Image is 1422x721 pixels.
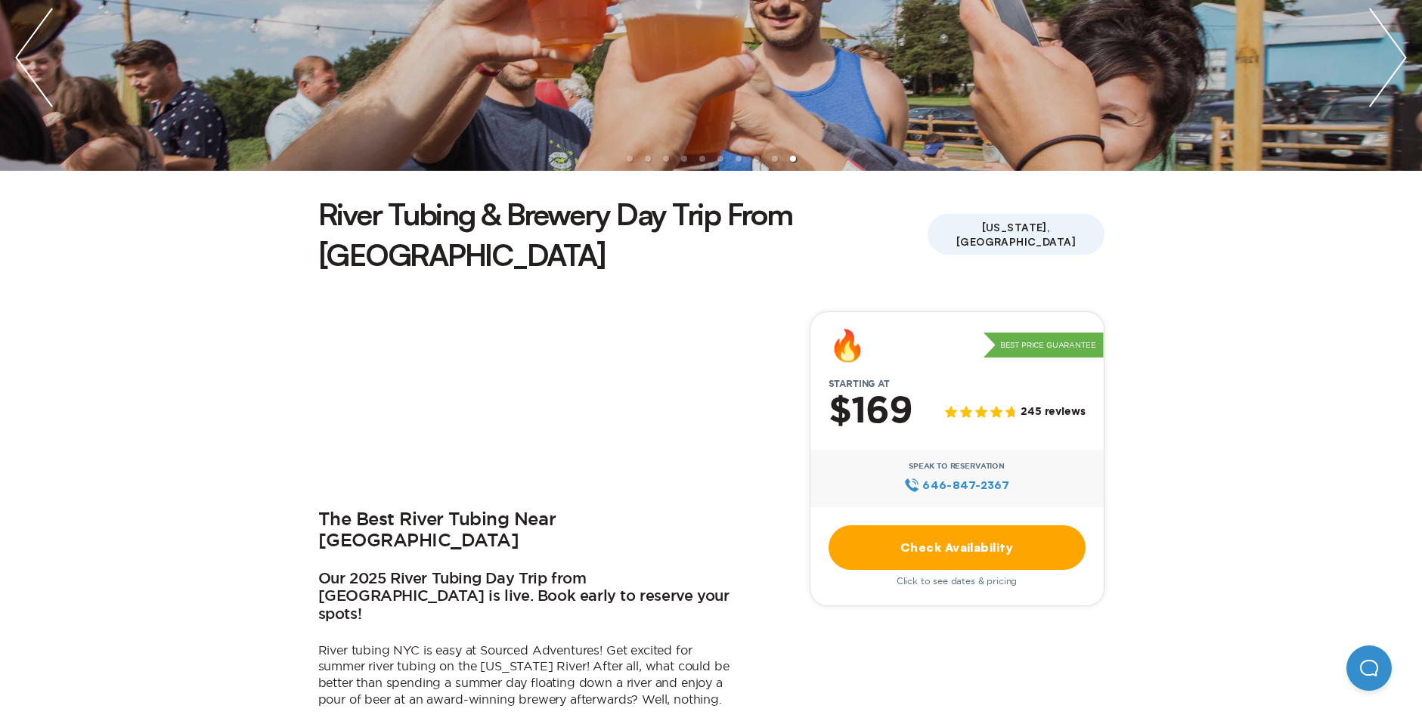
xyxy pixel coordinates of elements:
p: Best Price Guarantee [984,333,1104,358]
span: 646‍-847‍-2367 [922,477,1009,494]
span: Click to see dates & pricing [897,576,1018,586]
span: [US_STATE], [GEOGRAPHIC_DATA] [928,214,1104,255]
div: 🔥 [829,330,866,360]
span: Starting at [810,379,908,389]
li: slide item 2 [645,156,651,162]
li: slide item 3 [663,156,669,162]
span: Speak to Reservation [909,462,1005,471]
h3: Our 2025 River Tubing Day Trip from [GEOGRAPHIC_DATA] is live. Book early to reserve your spots! [318,571,742,624]
h2: The Best River Tubing Near [GEOGRAPHIC_DATA] [318,509,742,552]
li: slide item 1 [627,156,633,162]
h2: $169 [829,392,912,432]
li: slide item 7 [736,156,742,162]
li: slide item 4 [681,156,687,162]
li: slide item 8 [754,156,760,162]
li: slide item 9 [772,156,778,162]
a: 646‍-847‍-2367 [904,477,1009,494]
a: Check Availability [829,525,1086,570]
iframe: Help Scout Beacon - Open [1346,645,1392,691]
h1: River Tubing & Brewery Day Trip From [GEOGRAPHIC_DATA] [318,193,928,275]
span: 245 reviews [1021,406,1085,419]
li: slide item 10 [790,156,796,162]
li: slide item 6 [717,156,723,162]
li: slide item 5 [699,156,705,162]
p: River tubing NYC is easy at Sourced Adventures! Get excited for summer river tubing on the [US_ST... [318,642,742,707]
